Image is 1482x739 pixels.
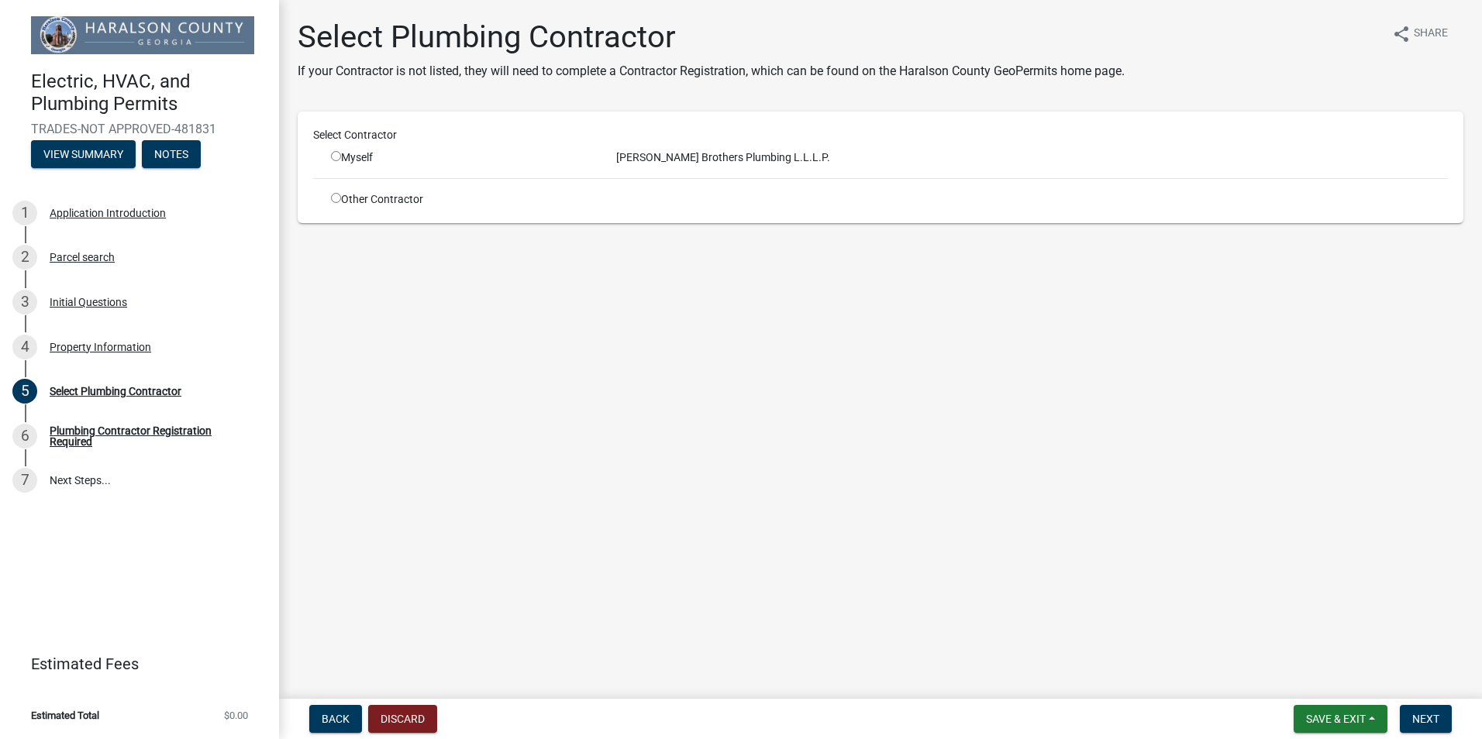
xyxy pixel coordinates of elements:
[319,191,605,208] div: Other Contractor
[12,245,37,270] div: 2
[298,62,1125,81] p: If your Contractor is not listed, they will need to complete a Contractor Registration, which can...
[31,16,254,54] img: Haralson County, Georgia
[12,424,37,449] div: 6
[50,297,127,308] div: Initial Questions
[298,19,1125,56] h1: Select Plumbing Contractor
[12,468,37,493] div: 7
[1306,713,1366,725] span: Save & Exit
[1400,705,1452,733] button: Next
[12,201,37,225] div: 1
[302,127,1460,143] div: Select Contractor
[31,149,136,161] wm-modal-confirm: Summary
[1294,705,1387,733] button: Save & Exit
[12,335,37,359] div: 4
[50,252,115,263] div: Parcel search
[31,710,99,720] span: Estimated Total
[50,208,166,218] div: Application Introduction
[142,140,201,168] button: Notes
[12,379,37,404] div: 5
[1412,713,1439,725] span: Next
[368,705,437,733] button: Discard
[50,342,151,352] div: Property Information
[331,150,593,166] div: Myself
[50,425,254,447] div: Plumbing Contractor Registration Required
[1380,19,1460,49] button: shareShare
[142,149,201,161] wm-modal-confirm: Notes
[322,713,350,725] span: Back
[224,710,248,720] span: $0.00
[31,122,248,136] span: TRADES-NOT APPROVED-481831
[605,150,1460,166] div: [PERSON_NAME] Brothers Plumbing L.L.L.P.
[309,705,362,733] button: Back
[31,140,136,168] button: View Summary
[12,648,254,679] a: Estimated Fees
[12,290,37,315] div: 3
[1414,25,1448,43] span: Share
[1392,25,1411,43] i: share
[50,386,181,397] div: Select Plumbing Contractor
[31,70,267,115] h4: Electric, HVAC, and Plumbing Permits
